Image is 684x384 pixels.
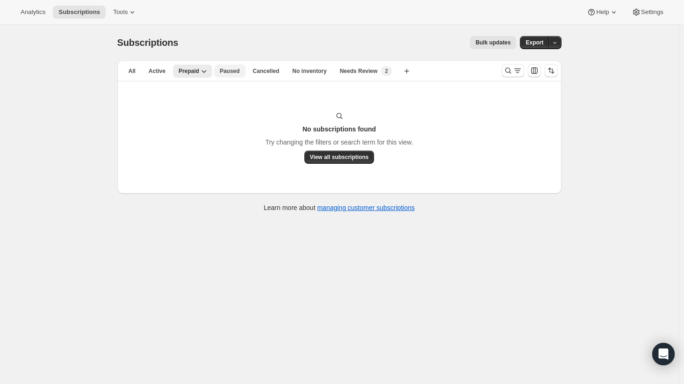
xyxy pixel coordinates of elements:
span: Active [149,67,166,75]
a: managing customer subscriptions [317,204,415,211]
span: Subscriptions [117,37,179,48]
span: No inventory [292,67,326,75]
button: Bulk updates [470,36,516,49]
h3: No subscriptions found [302,124,376,134]
span: Export [526,39,543,46]
div: Open Intercom Messenger [652,343,675,365]
button: Settings [626,6,669,19]
button: Subscriptions [53,6,106,19]
span: Cancelled [253,67,280,75]
span: 2 [385,67,388,75]
button: Tools [108,6,143,19]
button: Analytics [15,6,51,19]
span: Prepaid [179,67,199,75]
button: Help [581,6,624,19]
button: Search and filter results [502,64,524,77]
button: Create new view [399,65,414,78]
span: Needs Review [340,67,378,75]
span: Help [596,8,609,16]
span: Paused [220,67,240,75]
span: Bulk updates [475,39,511,46]
span: Tools [113,8,128,16]
p: Learn more about [264,203,415,212]
button: Customize table column order and visibility [528,64,541,77]
span: Analytics [21,8,45,16]
p: Try changing the filters or search term for this view. [265,138,413,147]
span: Subscriptions [58,8,100,16]
button: Export [520,36,549,49]
span: View all subscriptions [310,153,369,161]
button: Sort the results [545,64,558,77]
span: Settings [641,8,663,16]
span: All [129,67,136,75]
button: View all subscriptions [304,151,374,164]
